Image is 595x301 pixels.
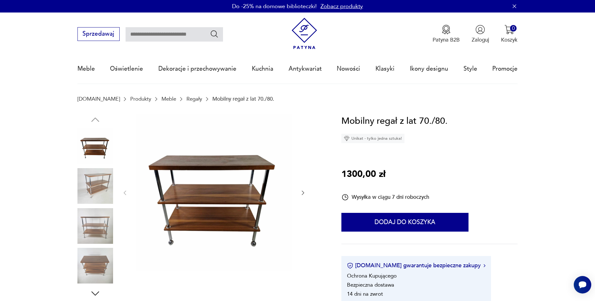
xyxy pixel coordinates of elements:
img: Ikona diamentu [344,136,350,141]
a: Meble [77,54,95,83]
h1: Mobilny regał z lat 70./80. [341,114,448,128]
img: Ikona certyfikatu [347,263,353,269]
button: [DOMAIN_NAME] gwarantuje bezpieczne zakupy [347,262,485,269]
a: Meble [161,96,176,102]
div: Unikat - tylko jedna sztuka! [341,134,404,143]
img: Zdjęcie produktu Mobilny regał z lat 70./80. [136,114,292,271]
a: Ikony designu [410,54,448,83]
p: Mobilny regał z lat 70./80. [212,96,274,102]
a: Produkty [130,96,151,102]
img: Zdjęcie produktu Mobilny regał z lat 70./80. [77,168,113,204]
a: Style [464,54,477,83]
img: Ikona strzałki w prawo [483,264,485,267]
a: Antykwariat [289,54,322,83]
a: Zobacz produkty [320,3,363,10]
a: Nowości [337,54,360,83]
a: Sprzedawaj [77,32,120,37]
p: Koszyk [501,36,518,43]
a: [DOMAIN_NAME] [77,96,120,102]
li: Bezpieczna dostawa [347,281,394,288]
button: Szukaj [210,29,219,38]
p: 1300,00 zł [341,167,385,182]
img: Ikona medalu [441,25,451,34]
button: Zaloguj [472,25,489,43]
li: Ochrona Kupującego [347,272,397,279]
img: Ikonka użytkownika [475,25,485,34]
p: Patyna B2B [433,36,460,43]
button: 0Koszyk [501,25,518,43]
a: Promocje [492,54,518,83]
img: Patyna - sklep z meblami i dekoracjami vintage [289,18,320,49]
a: Oświetlenie [110,54,143,83]
a: Regały [186,96,202,102]
button: Patyna B2B [433,25,460,43]
img: Ikona koszyka [504,25,514,34]
p: Zaloguj [472,36,489,43]
a: Klasyki [375,54,394,83]
a: Kuchnia [252,54,273,83]
img: Zdjęcie produktu Mobilny regał z lat 70./80. [77,128,113,164]
p: Do -25% na domowe biblioteczki! [232,3,317,10]
div: Wysyłka w ciągu 7 dni roboczych [341,193,429,201]
a: Dekoracje i przechowywanie [158,54,236,83]
button: Sprzedawaj [77,27,120,41]
iframe: Smartsupp widget button [574,276,591,293]
img: Zdjęcie produktu Mobilny regał z lat 70./80. [77,208,113,244]
li: 14 dni na zwrot [347,290,383,298]
div: 0 [510,25,517,32]
a: Ikona medaluPatyna B2B [433,25,460,43]
img: Zdjęcie produktu Mobilny regał z lat 70./80. [77,248,113,283]
button: Dodaj do koszyka [341,213,469,232]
